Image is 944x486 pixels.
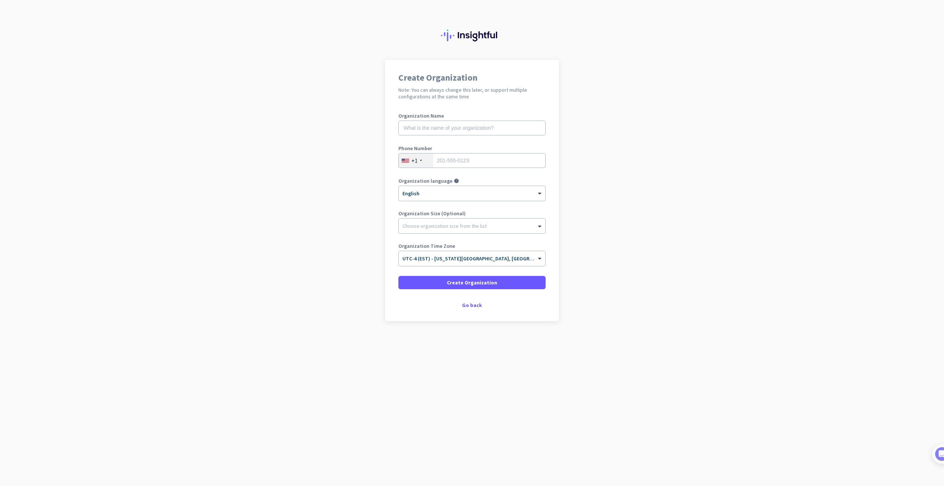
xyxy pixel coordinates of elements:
img: Insightful [441,30,503,41]
label: Organization Time Zone [398,243,546,249]
input: 201-555-0123 [398,153,546,168]
label: Organization Name [398,113,546,118]
div: +1 [411,157,418,164]
label: Organization Size (Optional) [398,211,546,216]
label: Organization language [398,178,452,183]
label: Phone Number [398,146,546,151]
h1: Create Organization [398,73,546,82]
button: Create Organization [398,276,546,289]
i: help [454,178,459,183]
h2: Note: You can always change this later, or support multiple configurations at the same time [398,87,546,100]
input: What is the name of your organization? [398,121,546,135]
div: Go back [398,303,546,308]
span: Create Organization [447,279,497,286]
